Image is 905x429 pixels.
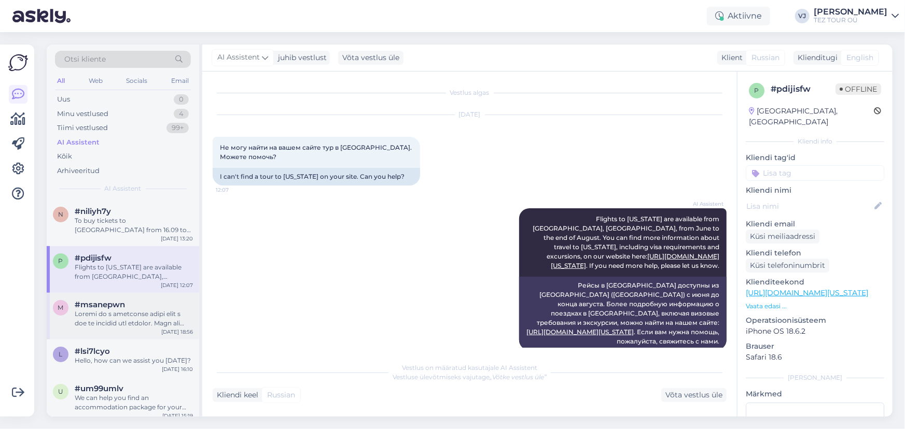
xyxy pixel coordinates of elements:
p: Safari 18.6 [746,352,884,363]
span: m [58,304,64,311]
div: Flights to [US_STATE] are available from [GEOGRAPHIC_DATA], [GEOGRAPHIC_DATA], from June to the e... [75,263,193,281]
div: Klient [717,52,743,63]
div: Socials [124,74,149,88]
div: 0 [174,94,189,105]
div: [PERSON_NAME] [746,373,884,382]
div: AI Assistent [57,137,100,148]
div: All [55,74,67,88]
p: Operatsioonisüsteem [746,315,884,326]
div: Loremi do s ametconse adipi elit s doe te incidid utl etdolor. Magn ali enim admini ve quisn exer... [75,309,193,328]
div: [DATE] 18:56 [161,328,193,336]
span: 12:07 [216,186,255,194]
span: Offline [836,83,881,95]
p: Vaata edasi ... [746,302,884,311]
div: [PERSON_NAME] [814,8,887,16]
div: Email [169,74,191,88]
div: 99+ [166,123,189,133]
div: Vestlus algas [213,88,727,97]
a: [PERSON_NAME]TEZ TOUR OÜ [814,8,899,24]
div: [DATE] 15:19 [162,412,193,420]
div: Kliendi info [746,137,884,146]
p: Kliendi email [746,219,884,230]
span: Russian [267,390,295,401]
div: Klienditugi [793,52,838,63]
div: Küsi meiliaadressi [746,230,819,244]
span: AI Assistent [105,184,142,193]
div: [DATE] [213,110,727,119]
div: VJ [795,9,810,23]
span: AI Assistent [217,52,260,63]
span: #niliyh7y [75,207,111,216]
div: [DATE] 12:07 [161,281,193,289]
div: Web [87,74,105,88]
div: [GEOGRAPHIC_DATA], [GEOGRAPHIC_DATA] [749,106,874,127]
span: Flights to [US_STATE] are available from [GEOGRAPHIC_DATA], [GEOGRAPHIC_DATA], from June to the e... [533,215,721,269]
p: iPhone OS 18.6.2 [746,326,884,337]
div: [DATE] 13:20 [161,235,193,242]
span: Russian [751,52,779,63]
div: I can't find a tour to [US_STATE] on your site. Can you help? [213,168,420,185]
span: English [846,52,873,63]
span: Vestluse ülevõtmiseks vajutage [393,373,547,381]
div: Võta vestlus üle [661,388,727,402]
img: Askly Logo [8,53,28,73]
div: Kliendi keel [213,390,258,401]
div: To buy tickets to [GEOGRAPHIC_DATA] from 16.09 to 23.09, you can check flights and book them on o... [75,216,193,235]
div: Uus [57,94,70,105]
p: Kliendi nimi [746,185,884,196]
div: Küsi telefoninumbrit [746,259,829,273]
span: #lsi7lcyo [75,347,110,356]
div: Võta vestlus üle [338,51,403,65]
div: Aktiivne [707,7,770,25]
span: l [59,350,63,358]
p: Kliendi telefon [746,248,884,259]
div: [DATE] 16:10 [162,365,193,373]
a: [URL][DOMAIN_NAME][US_STATE] [526,328,634,336]
a: [URL][DOMAIN_NAME][US_STATE] [746,288,868,297]
span: Otsi kliente [64,54,106,65]
span: Vestlus on määratud kasutajale AI Assistent [402,364,537,371]
span: u [58,388,63,395]
span: p [755,87,759,94]
p: Brauser [746,341,884,352]
input: Lisa nimi [746,201,872,212]
input: Lisa tag [746,165,884,181]
div: Minu vestlused [57,109,108,119]
span: Не могу найти на вашем сайте тур в [GEOGRAPHIC_DATA]. Можете помочь? [220,144,413,161]
span: p [59,257,63,265]
div: 4 [174,109,189,119]
span: #pdijisfw [75,253,112,263]
div: Kõik [57,151,72,162]
div: # pdijisfw [771,83,836,95]
div: Arhiveeritud [57,166,100,176]
span: #msanepwn [75,300,125,309]
div: Рейсы в [GEOGRAPHIC_DATA] доступны из [GEOGRAPHIC_DATA] ([GEOGRAPHIC_DATA]) с июня до конца авгус... [519,277,727,350]
i: „Võtke vestlus üle” [490,373,547,381]
div: Tiimi vestlused [57,123,108,133]
div: juhib vestlust [274,52,327,63]
div: Hello, how can we assist you [DATE]? [75,356,193,365]
span: AI Assistent [685,200,723,208]
div: TEZ TOUR OÜ [814,16,887,24]
span: #um99umlv [75,384,123,393]
p: Kliendi tag'id [746,152,884,163]
p: Märkmed [746,389,884,399]
span: n [58,210,63,218]
p: Klienditeekond [746,277,884,288]
div: We can help you find an accommodation package for your trip to [GEOGRAPHIC_DATA] between 15-21.09... [75,393,193,412]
